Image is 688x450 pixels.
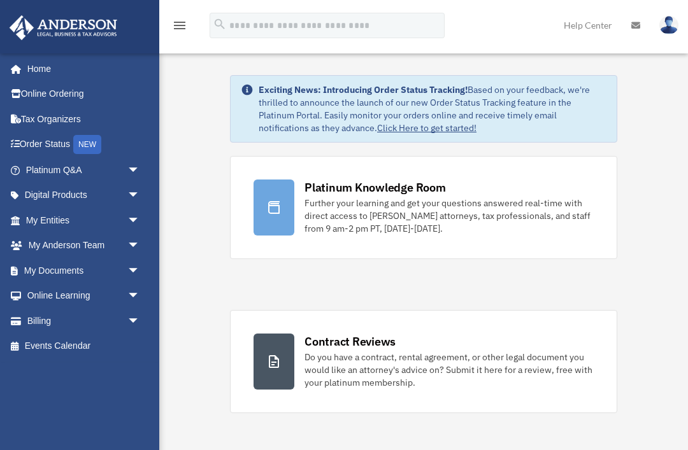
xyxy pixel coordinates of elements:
a: My Entitiesarrow_drop_down [9,207,159,233]
img: Anderson Advisors Platinum Portal [6,15,121,40]
div: Platinum Knowledge Room [305,179,446,195]
a: My Documentsarrow_drop_down [9,258,159,283]
a: Platinum Q&Aarrow_drop_down [9,157,159,183]
span: arrow_drop_down [127,283,153,309]
a: Click Here to get started! [377,122,477,134]
div: Do you have a contract, rental agreement, or other legal document you would like an attorney's ad... [305,351,594,389]
a: Events Calendar [9,334,159,359]
i: menu [172,18,187,33]
a: menu [172,22,187,33]
a: Contract Reviews Do you have a contract, rental agreement, or other legal document you would like... [230,310,617,413]
a: Online Learningarrow_drop_down [9,283,159,309]
a: Billingarrow_drop_down [9,308,159,334]
strong: Exciting News: Introducing Order Status Tracking! [259,84,468,95]
div: Based on your feedback, we're thrilled to announce the launch of our new Order Status Tracking fe... [259,83,606,134]
a: Order StatusNEW [9,132,159,158]
div: Further your learning and get your questions answered real-time with direct access to [PERSON_NAM... [305,197,594,235]
span: arrow_drop_down [127,157,153,183]
a: Platinum Knowledge Room Further your learning and get your questions answered real-time with dire... [230,156,617,259]
span: arrow_drop_down [127,183,153,209]
a: My Anderson Teamarrow_drop_down [9,233,159,258]
a: Digital Productsarrow_drop_down [9,183,159,208]
a: Home [9,56,153,81]
a: Online Ordering [9,81,159,107]
span: arrow_drop_down [127,233,153,259]
img: User Pic [659,16,678,34]
span: arrow_drop_down [127,258,153,284]
div: NEW [73,135,101,154]
div: Contract Reviews [305,334,396,349]
span: arrow_drop_down [127,308,153,334]
a: Tax Organizers [9,106,159,132]
i: search [213,17,227,31]
span: arrow_drop_down [127,207,153,234]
